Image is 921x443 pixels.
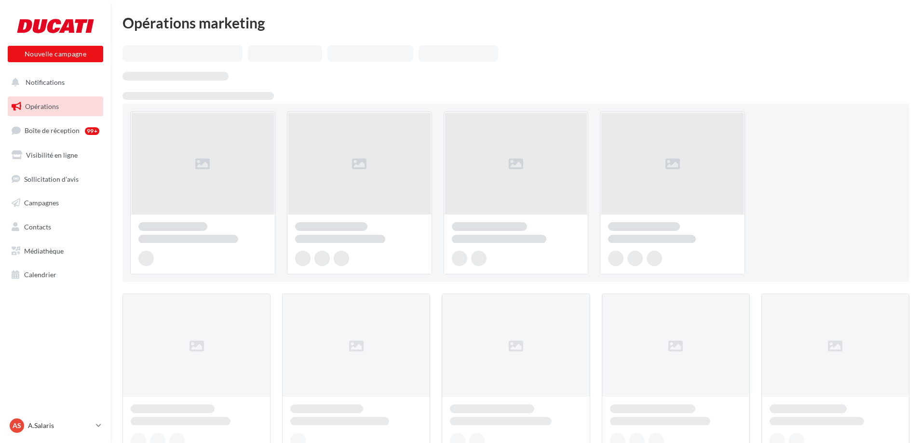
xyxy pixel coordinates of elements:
[6,120,105,141] a: Boîte de réception99+
[26,78,65,86] span: Notifications
[6,217,105,237] a: Contacts
[122,15,909,30] div: Opérations marketing
[13,421,21,430] span: AS
[24,199,59,207] span: Campagnes
[26,151,78,159] span: Visibilité en ligne
[6,72,101,93] button: Notifications
[8,416,103,435] a: AS A.Salaris
[24,270,56,279] span: Calendrier
[28,421,92,430] p: A.Salaris
[6,193,105,213] a: Campagnes
[24,175,79,183] span: Sollicitation d'avis
[6,145,105,165] a: Visibilité en ligne
[6,265,105,285] a: Calendrier
[6,96,105,117] a: Opérations
[24,247,64,255] span: Médiathèque
[6,241,105,261] a: Médiathèque
[85,127,99,135] div: 99+
[24,223,51,231] span: Contacts
[8,46,103,62] button: Nouvelle campagne
[25,126,80,134] span: Boîte de réception
[6,169,105,189] a: Sollicitation d'avis
[25,102,59,110] span: Opérations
